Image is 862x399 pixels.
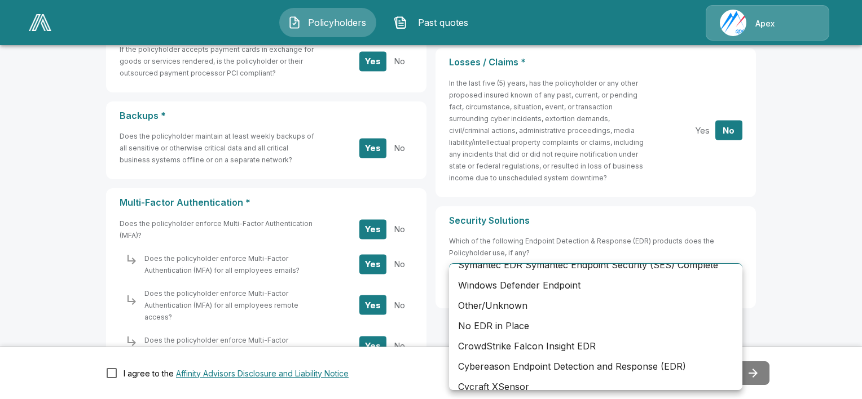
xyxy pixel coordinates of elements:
li: Cybereason Endpoint Detection and Response (EDR) [449,356,742,376]
li: Windows Defender Endpoint [449,275,742,295]
li: CrowdStrike Falcon Insight EDR [449,336,742,356]
li: Cycraft XSensor [449,376,742,397]
li: Other/Unknown [449,295,742,316]
li: Symantec EDR Symantec Endpoint Security (SES) Complete [449,255,742,275]
li: No EDR in Place [449,316,742,336]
